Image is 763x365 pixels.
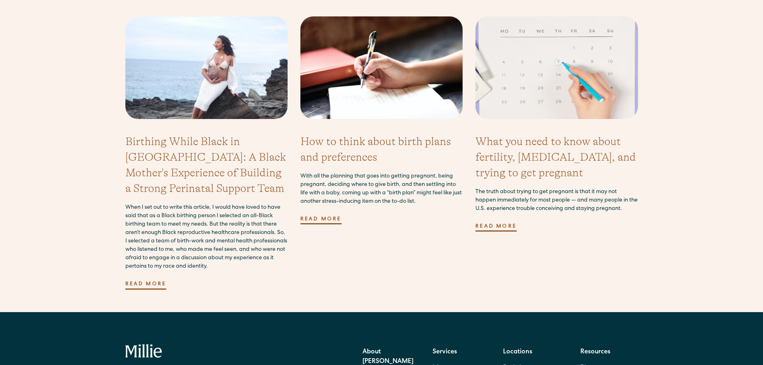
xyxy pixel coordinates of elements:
div: With all the planning that goes into getting pregnant, being pregnant, deciding where to give bir... [300,172,463,206]
div: Read more [475,223,517,232]
strong: Resources [580,349,610,355]
div: Read more [300,216,342,224]
strong: Services [433,349,457,355]
img: Hand Writing In A Notebook [300,16,463,119]
div: When I set out to write this article, I would have loved to have said that as a Black birthing pe... [125,204,288,271]
div: Read more [125,280,167,289]
a: Birthing While Black in [GEOGRAPHIC_DATA]: A Black Mother's Experience of Building a Strong Perin... [125,134,288,197]
a: What you need to know about fertility, [MEDICAL_DATA], and trying to get pregnant [475,134,638,181]
strong: About [PERSON_NAME] [362,349,413,365]
div: The truth about trying to get pregnant is that it may not happen immediately for most people — an... [475,188,638,213]
a: Read more [300,212,342,228]
img: Pregnant Black woman with the ocean in the background [125,16,288,119]
a: Read more [125,277,167,292]
a: Read more [475,220,517,235]
strong: Locations [503,349,532,355]
a: How to think about birth plans and preferences [300,134,463,165]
